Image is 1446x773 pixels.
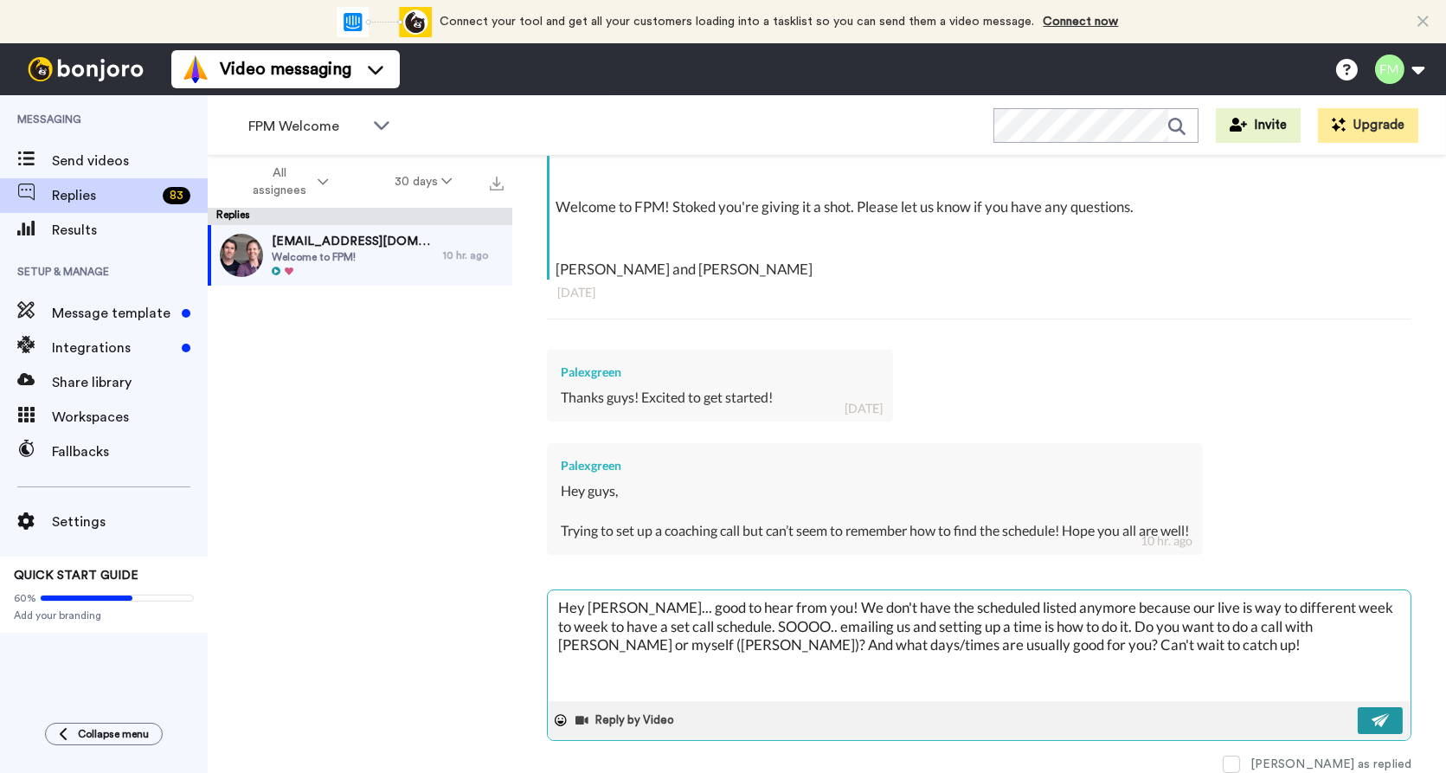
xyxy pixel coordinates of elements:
[208,225,512,286] a: [EMAIL_ADDRESS][DOMAIN_NAME]Welcome to FPM!10 hr. ago
[52,185,156,206] span: Replies
[78,727,149,741] span: Collapse menu
[1318,108,1418,143] button: Upgrade
[561,481,1189,541] div: Hey guys, Trying to set up a coaching call but can’t seem to remember how to find the schedule! H...
[52,151,208,171] span: Send videos
[272,250,434,264] span: Welcome to FPM!
[490,177,504,190] img: export.svg
[163,187,190,204] div: 83
[443,248,504,262] div: 10 hr. ago
[561,457,1189,474] div: Palexgreen
[362,166,485,197] button: 30 days
[52,407,208,428] span: Workspaces
[561,388,879,408] div: Thanks guys! Excited to get started!
[21,57,151,81] img: bj-logo-header-white.svg
[244,164,314,199] span: All assignees
[52,220,208,241] span: Results
[557,284,1401,301] div: [DATE]
[561,364,879,381] div: Palexgreen
[248,116,364,137] span: FPM Welcome
[485,169,509,195] button: Export all results that match these filters now.
[1372,713,1391,727] img: send-white.svg
[1141,532,1192,550] div: 10 hr. ago
[845,400,883,417] div: [DATE]
[1216,108,1301,143] button: Invite
[52,441,208,462] span: Fallbacks
[1250,756,1411,773] div: [PERSON_NAME] as replied
[220,234,263,277] img: 0e01e860-998a-4a68-86b5-776f3e16e570-thumb.jpg
[52,303,175,324] span: Message template
[220,57,351,81] span: Video messaging
[14,570,138,582] span: QUICK START GUIDE
[52,512,208,532] span: Settings
[548,590,1411,701] textarea: Hey [PERSON_NAME]... good to hear from you! We don't have the scheduled listed anymore because ou...
[556,134,1407,280] div: [PERSON_NAME], Welcome to FPM! Stoked you're giving it a shot. Please let us know if you have any...
[1044,16,1119,28] a: Connect now
[211,158,362,206] button: All assignees
[45,723,163,745] button: Collapse menu
[574,707,679,733] button: Reply by Video
[272,233,434,250] span: [EMAIL_ADDRESS][DOMAIN_NAME]
[337,7,432,37] div: animation
[52,338,175,358] span: Integrations
[182,55,209,83] img: vm-color.svg
[14,609,194,622] span: Add your branding
[440,16,1035,28] span: Connect your tool and get all your customers loading into a tasklist so you can send them a video...
[14,591,36,605] span: 60%
[52,372,208,393] span: Share library
[208,208,512,225] div: Replies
